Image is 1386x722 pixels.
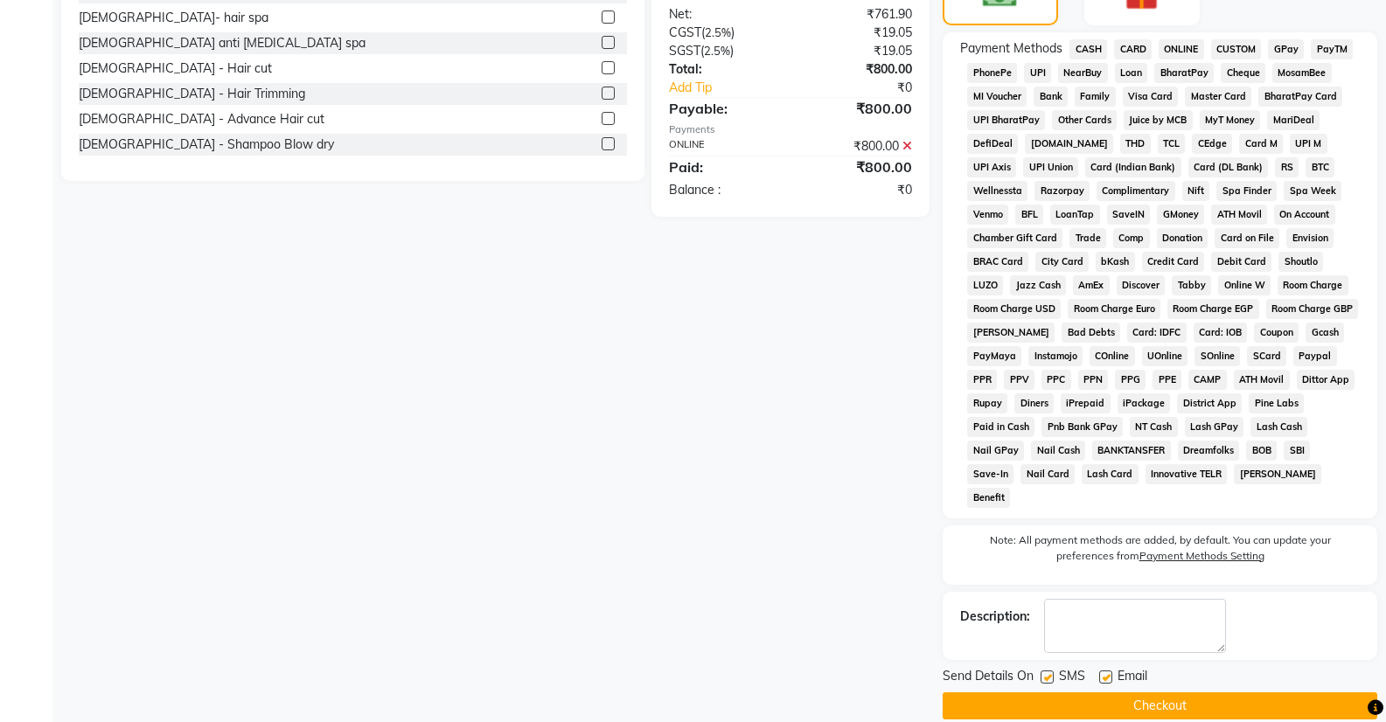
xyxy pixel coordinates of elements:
span: BharatPay [1154,63,1214,83]
label: Payment Methods Setting [1139,548,1264,564]
a: Add Tip [656,79,813,97]
span: Spa Finder [1216,181,1277,201]
span: Shoutlo [1278,252,1323,272]
span: CAMP [1188,370,1227,390]
div: Total: [656,60,791,79]
span: iPrepaid [1061,393,1111,413]
span: Other Cards [1052,110,1117,130]
div: Payments [669,122,912,137]
span: BOB [1246,441,1277,461]
span: SMS [1059,667,1085,689]
span: PayMaya [967,346,1021,366]
span: SaveIN [1107,205,1151,225]
span: UPI Axis [967,157,1016,177]
span: DefiDeal [967,134,1018,154]
span: Tabby [1172,275,1211,295]
span: Paypal [1293,346,1337,366]
span: COnline [1090,346,1135,366]
span: Paid in Cash [967,417,1034,437]
div: ( ) [656,24,791,42]
span: Nift [1182,181,1210,201]
span: Pine Labs [1249,393,1304,413]
span: Email [1118,667,1147,689]
span: Juice by MCB [1124,110,1193,130]
div: ₹800.00 [791,60,925,79]
span: Innovative TELR [1146,464,1228,484]
span: Card: IDFC [1127,323,1187,343]
span: Room Charge [1278,275,1348,295]
span: Credit Card [1142,252,1205,272]
span: SCard [1247,346,1286,366]
span: MyT Money [1200,110,1261,130]
div: [DEMOGRAPHIC_DATA]- hair spa [79,9,268,27]
div: ₹800.00 [791,156,925,177]
span: LoanTap [1050,205,1100,225]
span: AmEx [1073,275,1110,295]
span: MI Voucher [967,87,1027,107]
span: PPR [967,370,997,390]
div: Balance : [656,181,791,199]
span: BFL [1015,205,1043,225]
div: Net: [656,5,791,24]
span: Venmo [967,205,1008,225]
div: ₹800.00 [791,137,925,156]
div: [DEMOGRAPHIC_DATA] - Shampoo Blow dry [79,135,334,154]
span: PPN [1078,370,1109,390]
span: Chamber Gift Card [967,228,1062,248]
span: Razorpay [1034,181,1090,201]
span: Debit Card [1211,252,1271,272]
span: BANKTANSFER [1092,441,1171,461]
span: Card (Indian Bank) [1085,157,1181,177]
span: Payment Methods [960,39,1062,58]
div: Payable: [656,98,791,119]
span: City Card [1035,252,1089,272]
div: [DEMOGRAPHIC_DATA] - Hair Trimming [79,85,305,103]
span: NearBuy [1058,63,1108,83]
span: [PERSON_NAME] [967,323,1055,343]
span: Pnb Bank GPay [1041,417,1123,437]
span: NT Cash [1130,417,1178,437]
div: ₹0 [813,79,925,97]
span: Dittor App [1297,370,1355,390]
span: Complimentary [1097,181,1175,201]
span: Trade [1069,228,1106,248]
span: MosamBee [1272,63,1332,83]
span: Room Charge GBP [1266,299,1359,319]
span: Cheque [1221,63,1265,83]
span: Gcash [1306,323,1344,343]
span: Send Details On [943,667,1034,689]
span: Spa Week [1284,181,1341,201]
span: Room Charge EGP [1167,299,1259,319]
button: Checkout [943,692,1377,719]
span: CARD [1114,39,1152,59]
span: SBI [1284,441,1310,461]
span: UPI [1024,63,1051,83]
span: CASH [1069,39,1107,59]
span: Card: IOB [1194,323,1248,343]
span: UPI M [1290,134,1327,154]
div: ONLINE [656,137,791,156]
span: Card on File [1215,228,1279,248]
span: ATH Movil [1234,370,1290,390]
span: Lash Card [1082,464,1139,484]
div: ₹19.05 [791,24,925,42]
span: District App [1177,393,1242,413]
div: Paid: [656,156,791,177]
span: Jazz Cash [1010,275,1066,295]
span: SGST [669,43,700,59]
span: Benefit [967,488,1010,508]
span: Card M [1239,134,1283,154]
span: CEdge [1192,134,1232,154]
span: Master Card [1185,87,1251,107]
div: [DEMOGRAPHIC_DATA] - Hair cut [79,59,272,78]
span: [DOMAIN_NAME] [1025,134,1113,154]
span: SOnline [1194,346,1240,366]
span: Room Charge USD [967,299,1061,319]
span: PPC [1041,370,1071,390]
span: Lash Cash [1250,417,1307,437]
span: Nail Card [1020,464,1075,484]
span: MariDeal [1267,110,1320,130]
span: On Account [1274,205,1335,225]
div: ₹800.00 [791,98,925,119]
span: Dreamfolks [1178,441,1240,461]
